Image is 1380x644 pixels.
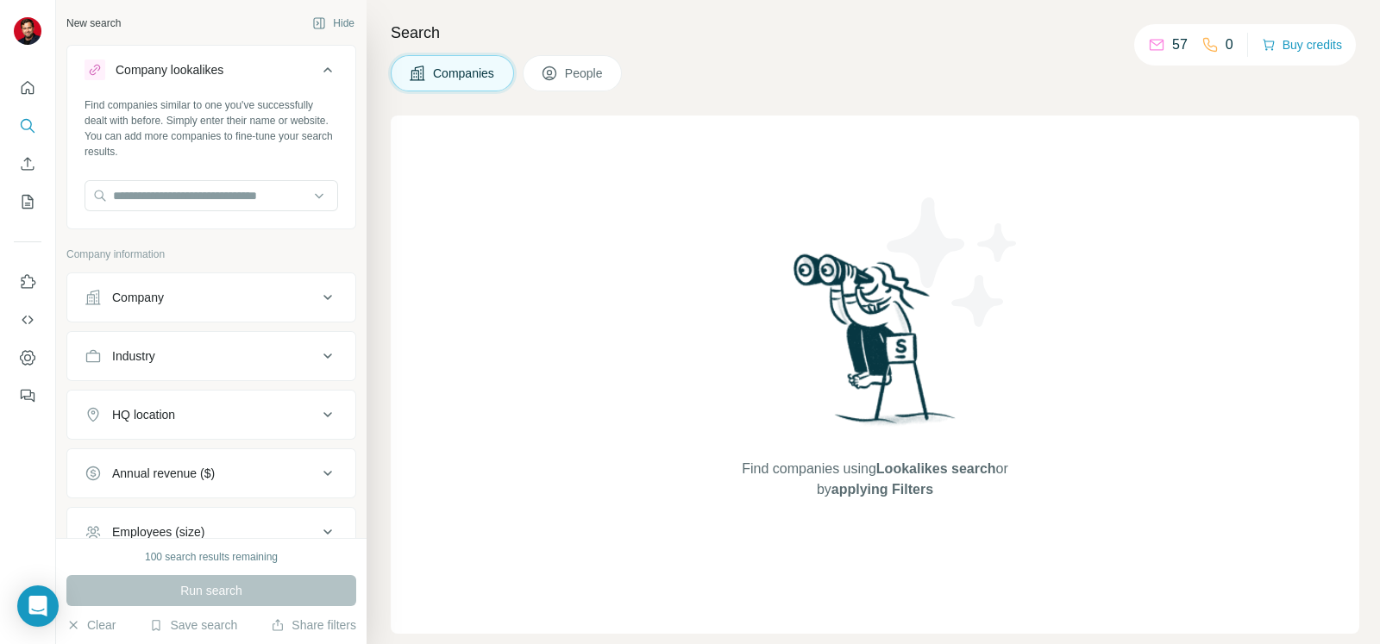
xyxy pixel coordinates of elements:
div: Company [112,289,164,306]
img: Surfe Illustration - Woman searching with binoculars [786,249,965,441]
p: 0 [1226,34,1233,55]
div: 100 search results remaining [145,549,278,565]
button: Hide [300,10,367,36]
button: Search [14,110,41,141]
button: Industry [67,335,355,377]
button: Enrich CSV [14,148,41,179]
div: Open Intercom Messenger [17,585,59,627]
button: Buy credits [1262,33,1342,57]
button: Employees (size) [67,511,355,553]
button: Use Surfe on LinkedIn [14,266,41,297]
div: Find companies similar to one you've successfully dealt with before. Simply enter their name or w... [85,97,338,159]
button: Annual revenue ($) [67,453,355,494]
img: Surfe Illustration - Stars [875,184,1031,340]
button: Company [67,277,355,318]
span: Companies [433,65,496,82]
img: Avatar [14,17,41,45]
p: Company information [66,247,356,262]
button: Feedback [14,380,41,411]
span: Find companies using or by [737,459,1013,500]
button: Use Surfe API [14,304,41,335]
div: Industry [112,347,155,365]
button: Share filters [271,616,356,634]
div: Annual revenue ($) [112,465,215,482]
div: Company lookalikes [116,61,223,78]
button: Quick start [14,72,41,103]
span: applying Filters [831,482,933,497]
h4: Search [391,21,1359,45]
div: New search [66,16,121,31]
button: HQ location [67,394,355,435]
button: Save search [149,616,237,634]
button: Clear [66,616,116,634]
button: Dashboard [14,342,41,373]
div: HQ location [112,406,175,423]
p: 57 [1172,34,1188,55]
button: My lists [14,186,41,217]
button: Company lookalikes [67,49,355,97]
span: Lookalikes search [876,461,996,476]
span: People [565,65,605,82]
div: Employees (size) [112,523,204,541]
